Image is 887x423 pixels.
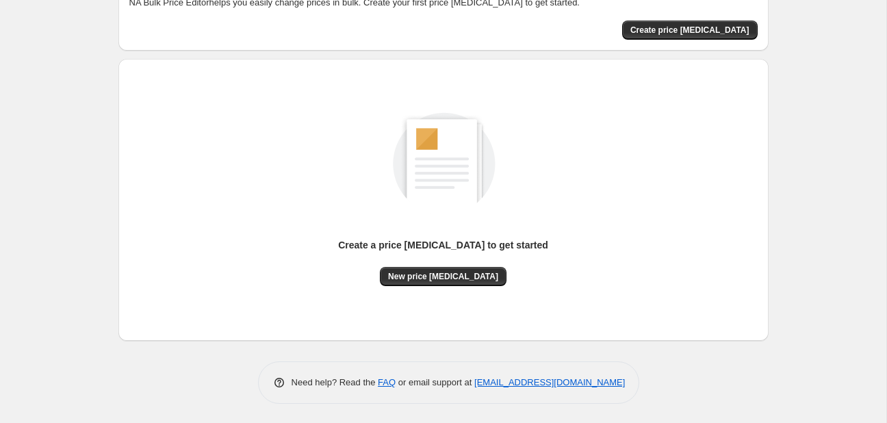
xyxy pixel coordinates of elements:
[396,377,474,387] span: or email support at
[388,271,498,282] span: New price [MEDICAL_DATA]
[378,377,396,387] a: FAQ
[380,267,506,286] button: New price [MEDICAL_DATA]
[338,238,548,252] p: Create a price [MEDICAL_DATA] to get started
[292,377,378,387] span: Need help? Read the
[474,377,625,387] a: [EMAIL_ADDRESS][DOMAIN_NAME]
[622,21,758,40] button: Create price change job
[630,25,749,36] span: Create price [MEDICAL_DATA]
